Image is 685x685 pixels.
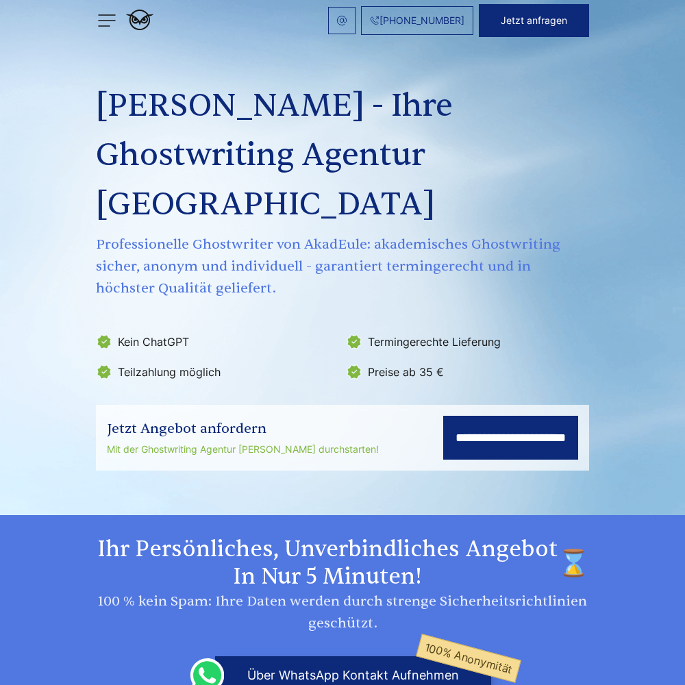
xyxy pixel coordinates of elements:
[361,6,473,35] a: [PHONE_NUMBER]
[346,331,588,353] li: Termingerechte Lieferung
[96,590,589,634] div: 100 % kein Spam: Ihre Daten werden durch strenge Sicherheitsrichtlinien geschützt.
[126,10,153,30] img: logo
[379,15,464,26] span: [PHONE_NUMBER]
[96,361,338,383] li: Teilzahlung möglich
[416,634,521,683] span: 100% Anonymität
[107,441,379,458] div: Mit der Ghostwriting Agentur [PERSON_NAME] durchstarten!
[370,16,379,25] img: Phone
[107,418,379,440] div: Jetzt Angebot anfordern
[96,82,589,229] h1: [PERSON_NAME] - Ihre Ghostwriting Agentur [GEOGRAPHIC_DATA]
[346,361,588,383] li: Preise ab 35 €
[479,4,589,37] button: Jetzt anfragen
[96,536,589,590] h2: Ihr persönliches, unverbindliches Angebot in nur 5 Minuten!
[559,536,589,590] img: time
[96,234,589,299] span: Professionelle Ghostwriter von AkadEule: akademisches Ghostwriting sicher, anonym und individuell...
[336,15,347,26] img: email
[96,331,338,353] li: Kein ChatGPT
[96,10,118,32] img: menu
